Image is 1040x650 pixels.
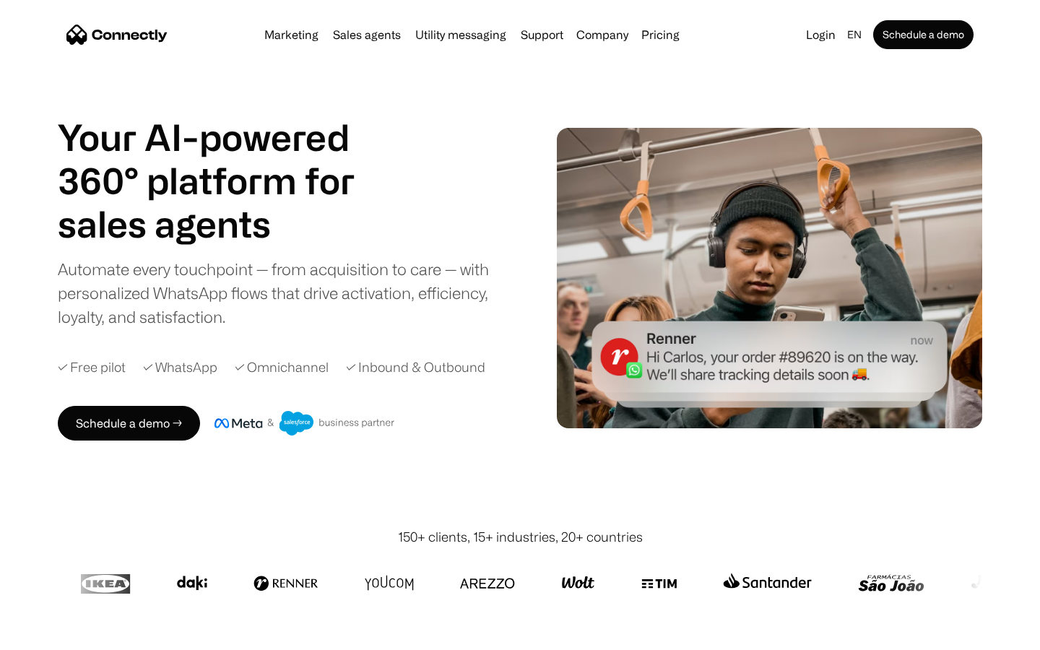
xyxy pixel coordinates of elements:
[14,623,87,645] aside: Language selected: English
[58,357,126,377] div: ✓ Free pilot
[409,29,512,40] a: Utility messaging
[515,29,569,40] a: Support
[143,357,217,377] div: ✓ WhatsApp
[873,20,974,49] a: Schedule a demo
[346,357,485,377] div: ✓ Inbound & Outbound
[235,357,329,377] div: ✓ Omnichannel
[576,25,628,45] div: Company
[58,202,390,246] h1: sales agents
[58,257,513,329] div: Automate every touchpoint — from acquisition to care — with personalized WhatsApp flows that driv...
[398,527,643,547] div: 150+ clients, 15+ industries, 20+ countries
[800,25,841,45] a: Login
[29,625,87,645] ul: Language list
[58,406,200,441] a: Schedule a demo →
[259,29,324,40] a: Marketing
[214,411,395,435] img: Meta and Salesforce business partner badge.
[847,25,862,45] div: en
[636,29,685,40] a: Pricing
[327,29,407,40] a: Sales agents
[58,116,390,202] h1: Your AI-powered 360° platform for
